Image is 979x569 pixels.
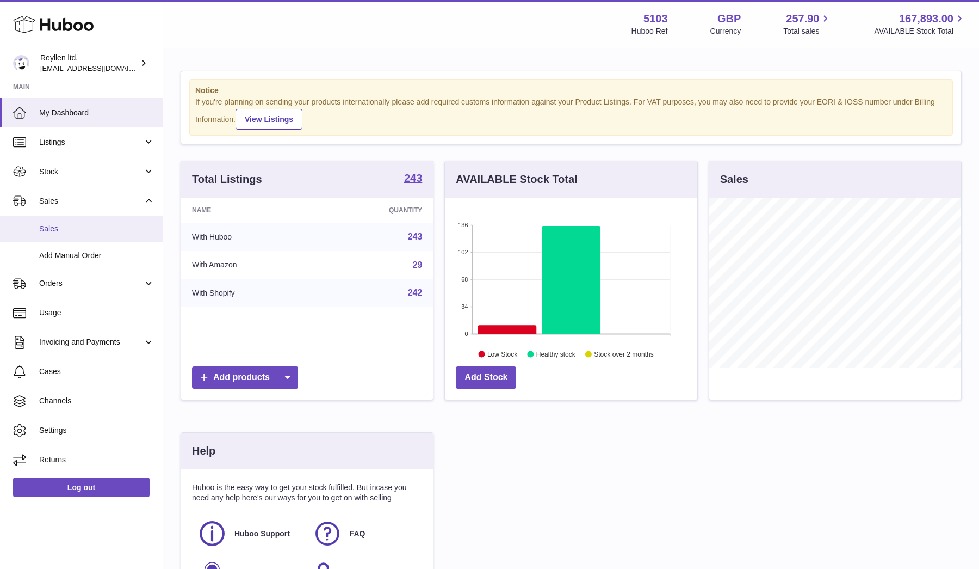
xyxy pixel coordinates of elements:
[39,337,143,347] span: Invoicing and Payments
[39,108,154,118] span: My Dashboard
[350,529,365,539] span: FAQ
[39,278,143,289] span: Orders
[192,366,298,389] a: Add products
[40,64,160,72] span: [EMAIL_ADDRESS][DOMAIN_NAME]
[458,222,468,228] text: 136
[181,223,319,251] td: With Huboo
[192,172,262,187] h3: Total Listings
[404,173,422,186] a: 243
[487,350,518,358] text: Low Stock
[13,55,29,71] img: reyllen@reyllen.com
[456,172,577,187] h3: AVAILABLE Stock Total
[40,53,138,74] div: Reyllen ltd.
[197,519,302,548] a: Huboo Support
[413,260,423,270] a: 29
[39,250,154,261] span: Add Manual Order
[717,11,741,26] strong: GBP
[462,303,468,310] text: 34
[39,455,154,465] span: Returns
[39,137,143,148] span: Listings
[39,196,143,206] span: Sales
[594,350,654,358] text: Stock over 2 months
[631,26,668,36] div: Huboo Ref
[874,26,966,36] span: AVAILABLE Stock Total
[195,85,947,96] strong: Notice
[462,276,468,283] text: 68
[234,529,290,539] span: Huboo Support
[236,109,302,130] a: View Listings
[465,331,468,337] text: 0
[899,11,953,26] span: 167,893.00
[39,396,154,406] span: Channels
[39,366,154,377] span: Cases
[192,444,215,458] h3: Help
[458,249,468,255] text: 102
[710,26,741,36] div: Currency
[536,350,576,358] text: Healthy stock
[456,366,516,389] a: Add Stock
[39,425,154,436] span: Settings
[39,224,154,234] span: Sales
[195,97,947,130] div: If you're planning on sending your products internationally please add required customs informati...
[643,11,668,26] strong: 5103
[786,11,819,26] span: 257.90
[181,279,319,307] td: With Shopify
[181,198,319,223] th: Name
[39,308,154,318] span: Usage
[720,172,748,187] h3: Sales
[783,26,832,36] span: Total sales
[408,232,423,241] a: 243
[783,11,832,36] a: 257.90 Total sales
[874,11,966,36] a: 167,893.00 AVAILABLE Stock Total
[408,288,423,297] a: 242
[39,167,143,177] span: Stock
[192,482,422,503] p: Huboo is the easy way to get your stock fulfilled. But incase you need any help here's our ways f...
[13,478,150,497] a: Log out
[313,519,417,548] a: FAQ
[319,198,433,223] th: Quantity
[181,251,319,279] td: With Amazon
[404,173,422,183] strong: 243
